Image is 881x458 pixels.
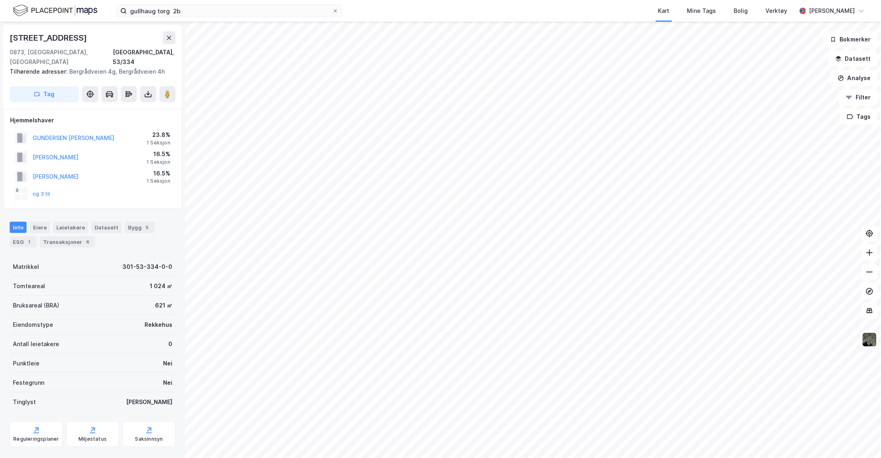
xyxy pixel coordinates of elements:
[84,238,92,246] div: 6
[829,51,878,67] button: Datasett
[147,140,170,146] div: 1 Seksjon
[40,236,95,248] div: Transaksjoner
[10,236,37,248] div: ESG
[113,47,176,67] div: [GEOGRAPHIC_DATA], 53/334
[13,378,44,388] div: Festegrunn
[125,222,155,233] div: Bygg
[147,159,170,165] div: 1 Seksjon
[135,436,163,442] div: Saksinnsyn
[13,436,59,442] div: Reguleringsplaner
[13,320,53,330] div: Eiendomstype
[127,5,332,17] input: Søk på adresse, matrikkel, gårdeiere, leietakere eller personer
[13,262,39,272] div: Matrikkel
[150,281,172,291] div: 1 024 ㎡
[10,31,89,44] div: [STREET_ADDRESS]
[862,332,877,347] img: 9k=
[840,109,878,125] button: Tags
[79,436,107,442] div: Miljøstatus
[126,397,172,407] div: [PERSON_NAME]
[155,301,172,310] div: 621 ㎡
[147,178,170,184] div: 1 Seksjon
[163,359,172,368] div: Nei
[13,339,59,349] div: Antall leietakere
[10,86,79,102] button: Tag
[809,6,855,16] div: [PERSON_NAME]
[10,47,113,67] div: 0873, [GEOGRAPHIC_DATA], [GEOGRAPHIC_DATA]
[168,339,172,349] div: 0
[147,169,170,178] div: 16.5%
[91,222,122,233] div: Datasett
[841,419,881,458] div: Kontrollprogram for chat
[839,89,878,105] button: Filter
[766,6,788,16] div: Verktøy
[30,222,50,233] div: Eiere
[143,223,151,231] div: 5
[13,301,59,310] div: Bruksareal (BRA)
[13,4,97,18] img: logo.f888ab2527a4732fd821a326f86c7f29.svg
[163,378,172,388] div: Nei
[841,419,881,458] iframe: Chat Widget
[831,70,878,86] button: Analyse
[13,359,39,368] div: Punktleie
[10,222,27,233] div: Info
[147,130,170,140] div: 23.8%
[13,397,36,407] div: Tinglyst
[147,149,170,159] div: 16.5%
[145,320,172,330] div: Rekkehus
[122,262,172,272] div: 301-53-334-0-0
[687,6,716,16] div: Mine Tags
[10,67,169,76] div: Bergrådveien 4g, Bergrådveien 4h
[53,222,88,233] div: Leietakere
[13,281,45,291] div: Tomteareal
[10,68,69,75] span: Tilhørende adresser:
[823,31,878,47] button: Bokmerker
[658,6,670,16] div: Kart
[25,238,33,246] div: 1
[10,116,175,125] div: Hjemmelshaver
[734,6,748,16] div: Bolig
